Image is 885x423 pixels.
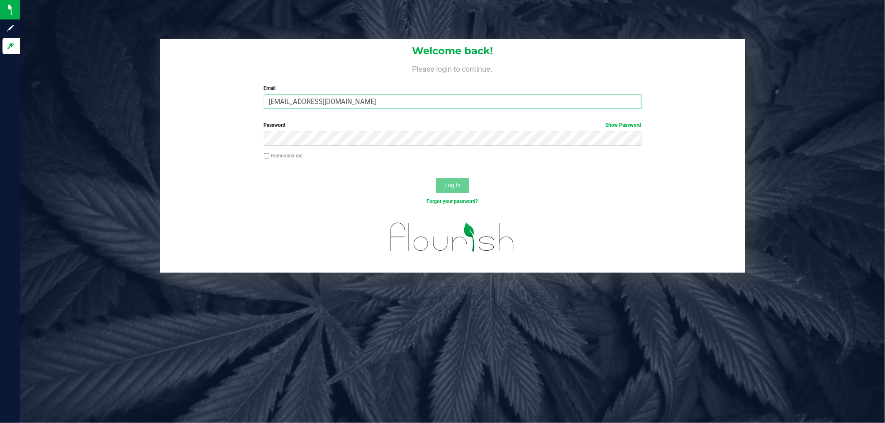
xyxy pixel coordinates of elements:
[606,122,641,128] a: Show Password
[6,24,15,32] inline-svg: Sign up
[264,153,270,159] input: Remember me
[264,152,303,160] label: Remember me
[6,42,15,50] inline-svg: Log in
[444,182,461,189] span: Log In
[427,198,478,204] a: Forgot your password?
[436,178,469,193] button: Log In
[379,214,526,261] img: flourish_logo.svg
[160,46,745,56] h1: Welcome back!
[160,63,745,73] h4: Please login to continue.
[264,122,286,128] span: Password
[264,85,641,92] label: Email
